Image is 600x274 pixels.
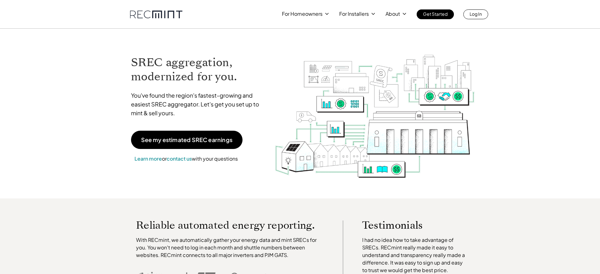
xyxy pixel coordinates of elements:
[463,9,488,19] a: Log In
[131,155,241,163] p: or with your questions
[417,9,454,19] a: Get Started
[167,155,192,162] a: contact us
[134,155,162,162] a: Learn more
[362,236,468,274] p: I had no idea how to take advantage of SRECs. RECmint really made it easy to understand and trans...
[386,9,400,18] p: About
[136,236,324,259] p: With RECmint, we automatically gather your energy data and mint SRECs for you. You won't need to ...
[131,91,265,117] p: You've found the region's fastest-growing and easiest SREC aggregator. Let's get you set up to mi...
[423,9,448,18] p: Get Started
[339,9,369,18] p: For Installers
[131,131,243,149] a: See my estimated SREC earnings
[274,38,475,180] img: RECmint value cycle
[136,220,324,230] p: Reliable automated energy reporting.
[470,9,482,18] p: Log In
[141,137,232,143] p: See my estimated SREC earnings
[362,220,456,230] p: Testimonials
[282,9,323,18] p: For Homeowners
[131,55,265,84] h1: SREC aggregation, modernized for you.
